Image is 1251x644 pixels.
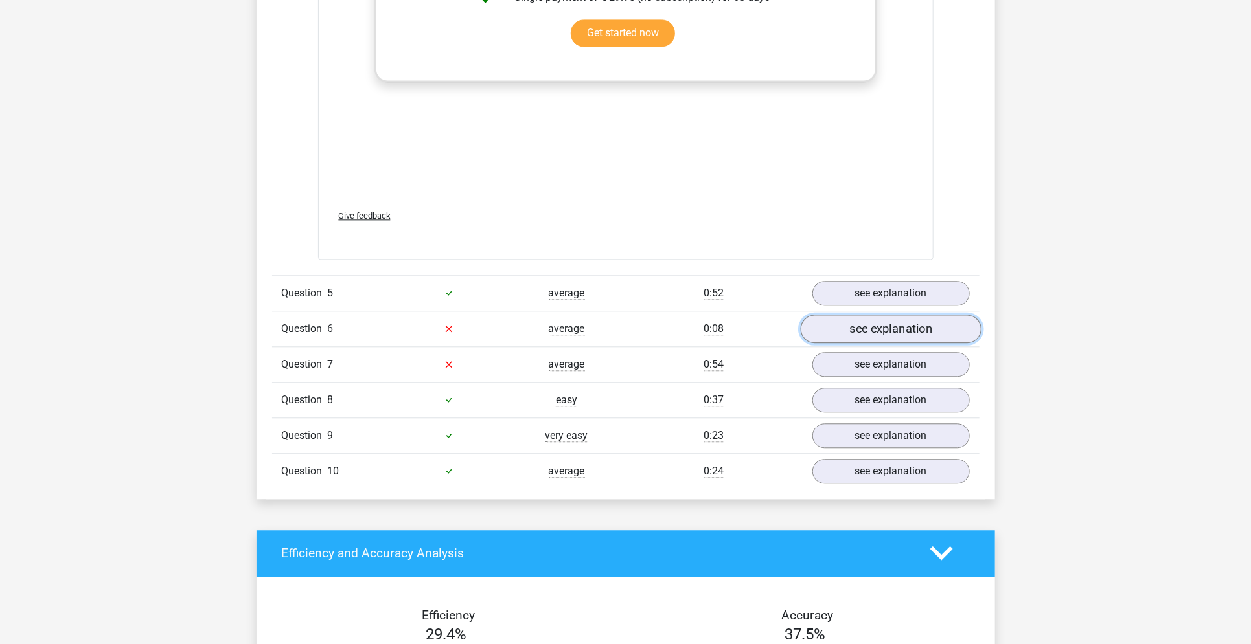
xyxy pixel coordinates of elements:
span: very easy [545,429,588,442]
span: 10 [328,465,339,477]
h4: Accuracy [641,608,975,623]
a: see explanation [812,459,970,483]
span: 0:23 [704,429,724,442]
span: 0:24 [704,465,724,478]
span: Question [282,321,328,337]
a: see explanation [800,315,981,343]
a: see explanation [812,281,970,305]
a: see explanation [812,388,970,412]
h4: Efficiency and Accuracy Analysis [282,546,911,561]
span: average [549,287,585,300]
span: 8 [328,394,334,406]
span: Question [282,392,328,408]
span: average [549,358,585,371]
h4: Efficiency [282,608,616,623]
a: Get started now [571,19,675,47]
span: 0:52 [704,287,724,300]
span: average [549,465,585,478]
span: 7 [328,358,334,370]
span: Give feedback [339,211,391,221]
span: 5 [328,287,334,299]
span: 0:37 [704,394,724,406]
span: 0:54 [704,358,724,371]
span: 29.4% [426,625,466,643]
span: 0:08 [704,322,724,335]
span: 37.5% [785,625,825,643]
span: average [549,322,585,335]
span: Question [282,285,328,301]
span: easy [556,394,577,406]
span: 6 [328,322,334,335]
span: 9 [328,429,334,441]
a: see explanation [812,352,970,377]
span: Question [282,428,328,443]
a: see explanation [812,423,970,448]
span: Question [282,357,328,372]
span: Question [282,463,328,479]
